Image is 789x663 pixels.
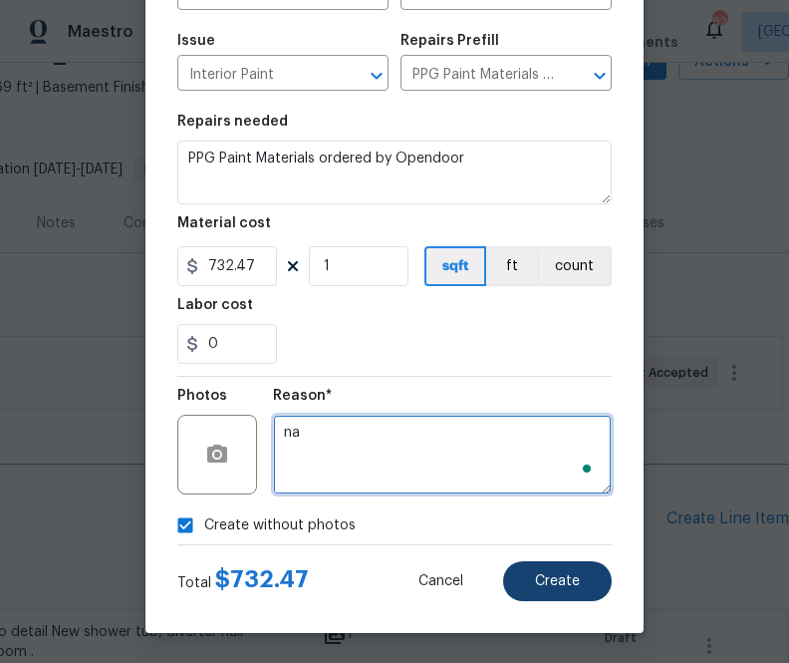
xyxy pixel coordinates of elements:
span: $ 732.47 [215,567,309,591]
button: ft [486,246,537,286]
h5: Repairs Prefill [400,34,499,48]
button: Create [503,561,612,601]
button: count [537,246,612,286]
h5: Material cost [177,216,271,230]
span: Create [535,574,580,589]
h5: Repairs needed [177,115,288,129]
button: Open [363,62,391,90]
span: Create without photos [204,515,356,536]
button: Open [586,62,614,90]
h5: Reason* [273,389,332,403]
span: Cancel [418,574,463,589]
h5: Issue [177,34,215,48]
textarea: To enrich screen reader interactions, please activate Accessibility in Grammarly extension settings [273,415,612,495]
textarea: PPG Paint Materials ordered by Opendoor [177,141,612,204]
h5: Labor cost [177,298,253,312]
h5: Photos [177,389,227,403]
button: Cancel [387,561,495,601]
div: Total [177,569,309,593]
button: sqft [424,246,486,286]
